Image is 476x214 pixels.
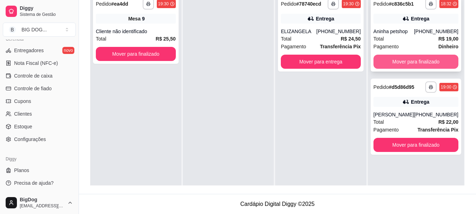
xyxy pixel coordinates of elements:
[3,121,76,132] a: Estoque
[296,1,321,7] strong: # 78740ecd
[389,84,414,90] strong: # d5d86d95
[3,108,76,120] a: Clientes
[3,153,76,165] div: Diggy
[373,84,389,90] span: Pedido
[156,36,176,42] strong: R$ 25,50
[96,28,176,35] div: Cliente não identificado
[14,98,31,105] span: Cupons
[281,35,291,43] span: Total
[20,197,64,203] span: BigDog
[14,110,32,117] span: Clientes
[438,36,458,42] strong: R$ 19,00
[3,23,76,37] button: Select a team
[14,72,52,79] span: Controle de caixa
[14,60,58,67] span: Nota Fiscal (NFC-e)
[373,118,384,126] span: Total
[14,85,52,92] span: Controle de fiado
[3,70,76,81] a: Controle de caixa
[438,119,458,125] strong: R$ 22,00
[281,1,296,7] span: Pedido
[373,1,389,7] span: Pedido
[373,28,414,35] div: Aninha petshop
[373,138,458,152] button: Mover para finalizado
[111,1,128,7] strong: # ea4dd
[3,83,76,94] a: Controle de fiado
[281,43,306,50] span: Pagamento
[281,28,316,35] div: ELIZANGELA
[3,96,76,107] a: Cupons
[3,134,76,145] a: Configurações
[414,28,458,35] div: [PHONE_NUMBER]
[3,177,76,189] a: Precisa de ajuda?
[441,84,451,90] div: 19:00
[343,1,354,7] div: 19:30
[96,1,111,7] span: Pedido
[373,126,399,134] span: Pagamento
[20,203,64,209] span: [EMAIL_ADDRESS][DOMAIN_NAME]
[3,194,76,211] button: BigDog[EMAIL_ADDRESS][DOMAIN_NAME]
[320,44,361,49] strong: Transferência Pix
[142,15,145,22] div: 9
[414,111,458,118] div: [PHONE_NUMBER]
[373,35,384,43] span: Total
[316,28,361,35] div: [PHONE_NUMBER]
[438,44,458,49] strong: Dinheiro
[96,47,176,61] button: Mover para finalizado
[79,194,476,214] footer: Cardápio Digital Diggy © 2025
[411,15,429,22] div: Entrega
[373,55,458,69] button: Mover para finalizado
[128,15,141,22] span: Mesa
[14,179,54,187] span: Precisa de ajuda?
[20,12,73,17] span: Sistema de Gestão
[14,167,29,174] span: Planos
[281,55,361,69] button: Mover para entrega
[411,98,429,105] div: Entrega
[96,35,106,43] span: Total
[389,1,414,7] strong: # c836c5b1
[316,15,334,22] div: Entrega
[21,26,47,33] div: BIG DOG ...
[373,111,414,118] div: [PERSON_NAME]
[20,5,73,12] span: Diggy
[373,43,399,50] span: Pagamento
[9,26,16,33] span: B
[3,57,76,69] a: Nota Fiscal (NFC-e)
[158,1,169,7] div: 19:30
[441,1,451,7] div: 18:32
[14,47,44,54] span: Entregadores
[14,136,46,143] span: Configurações
[14,123,32,130] span: Estoque
[418,127,458,133] strong: Transferência Pix
[3,165,76,176] a: Planos
[341,36,361,42] strong: R$ 24,50
[3,45,76,56] a: Entregadoresnovo
[3,3,76,20] a: DiggySistema de Gestão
